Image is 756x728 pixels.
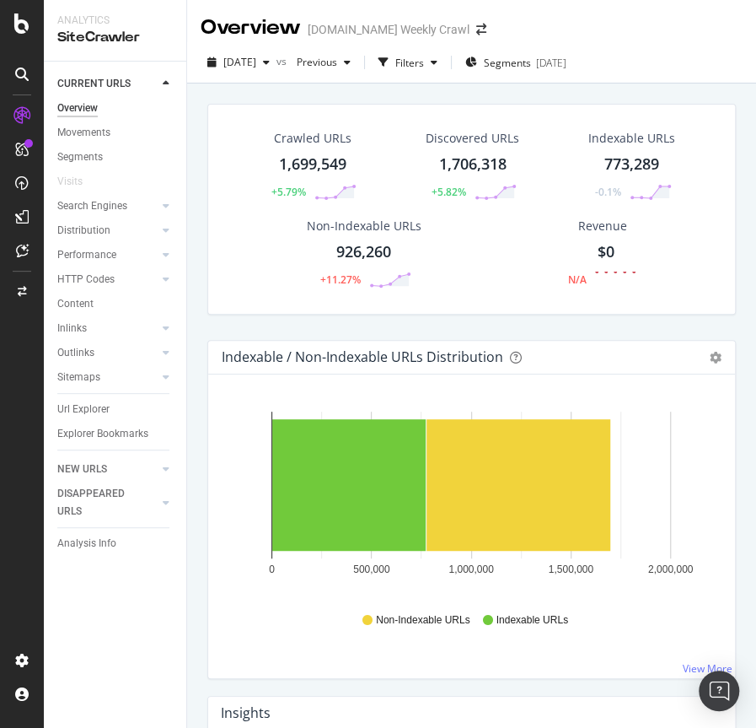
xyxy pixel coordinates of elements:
a: Overview [57,100,174,117]
button: Segments[DATE] [458,49,573,76]
a: Performance [57,246,158,264]
div: Analytics [57,13,173,28]
h4: Insights [221,702,271,725]
div: Movements [57,124,110,142]
text: 2,000,000 [648,564,694,575]
div: Open Intercom Messenger [699,671,739,711]
div: NEW URLS [57,461,107,478]
div: 1,706,318 [439,154,507,175]
div: Sitemaps [57,369,100,386]
div: Outlinks [57,344,94,362]
div: SiteCrawler [57,28,173,47]
a: NEW URLS [57,461,158,478]
a: Explorer Bookmarks [57,425,174,443]
div: Crawled URLs [274,130,351,147]
a: Content [57,295,174,313]
a: View More [683,661,732,676]
div: Analysis Info [57,535,116,553]
div: Filters [395,56,424,70]
a: Visits [57,173,99,191]
a: Url Explorer [57,401,174,418]
text: 0 [269,564,275,575]
div: +5.82% [432,185,466,199]
button: [DATE] [201,49,276,76]
a: Segments [57,148,174,166]
div: Discovered URLs [426,130,519,147]
a: DISAPPEARED URLS [57,485,158,520]
div: -0.1% [595,185,621,199]
div: Visits [57,173,83,191]
div: CURRENT URLS [57,75,131,93]
div: Distribution [57,222,110,240]
a: HTTP Codes [57,271,158,289]
div: Inlinks [57,320,87,337]
div: Search Engines [57,197,127,215]
a: Movements [57,124,174,142]
a: Search Engines [57,197,158,215]
div: Indexable URLs [588,130,675,147]
div: [DOMAIN_NAME] Weekly Crawl [308,21,469,38]
span: $0 [597,241,614,262]
div: gear [710,352,721,364]
text: 1,500,000 [549,564,594,575]
span: Revenue [577,218,626,235]
div: arrow-right-arrow-left [476,24,486,35]
button: Filters [372,49,444,76]
span: Segments [484,56,531,70]
div: Overview [201,13,301,42]
button: Previous [290,49,357,76]
div: 1,699,549 [279,154,346,175]
div: Segments [57,148,103,166]
div: Performance [57,246,116,264]
a: CURRENT URLS [57,75,158,93]
span: 2025 Sep. 25th [223,55,256,69]
div: Url Explorer [57,401,110,418]
div: +11.27% [320,272,361,287]
div: Content [57,295,94,313]
span: Non-Indexable URLs [376,613,469,628]
div: HTTP Codes [57,271,115,289]
div: Indexable / Non-Indexable URLs Distribution [222,348,503,365]
a: Analysis Info [57,535,174,553]
div: Overview [57,100,98,117]
div: 926,260 [336,241,391,263]
span: vs [276,54,290,68]
a: Inlinks [57,320,158,337]
text: 1,000,000 [448,564,494,575]
svg: A chart. [222,402,721,597]
div: 773,289 [604,154,659,175]
div: N/A [567,272,586,287]
div: DISAPPEARED URLS [57,485,142,520]
span: Indexable URLs [496,613,568,628]
text: 500,000 [353,564,390,575]
a: Outlinks [57,344,158,362]
div: [DATE] [536,56,566,70]
div: Non-Indexable URLs [307,218,421,235]
span: Previous [290,55,337,69]
div: +5.79% [271,185,306,199]
div: Explorer Bookmarks [57,425,148,443]
a: Distribution [57,222,158,240]
a: Sitemaps [57,369,158,386]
